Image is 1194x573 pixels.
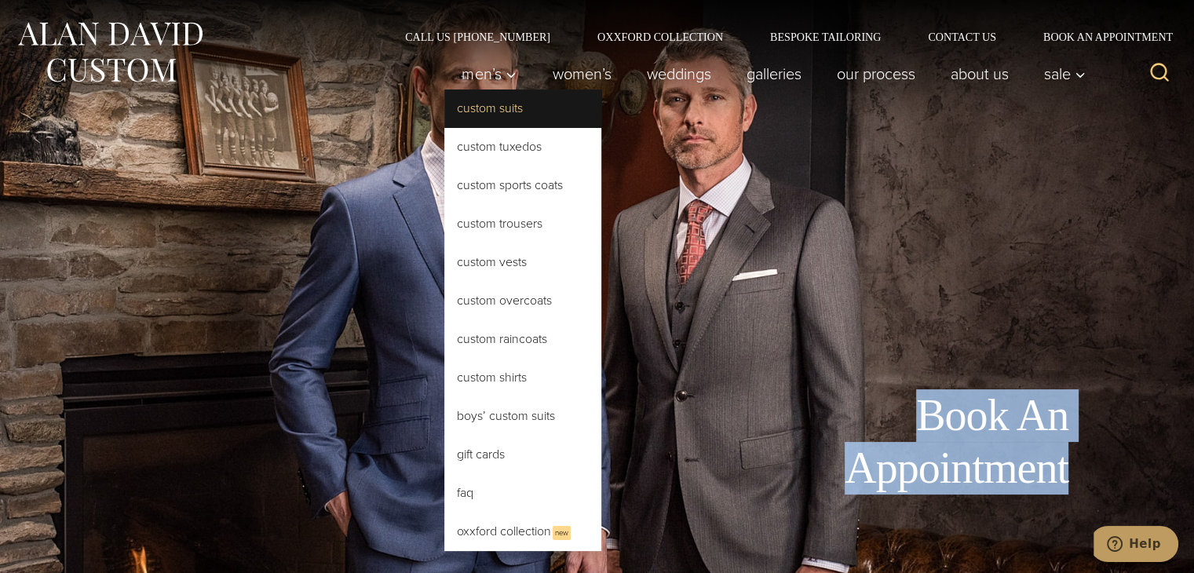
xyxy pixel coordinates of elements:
[444,58,535,89] button: Men’s sub menu toggle
[444,58,1094,89] nav: Primary Navigation
[444,205,601,243] a: Custom Trousers
[1141,55,1178,93] button: View Search Form
[444,166,601,204] a: Custom Sports Coats
[444,474,601,512] a: FAQ
[728,58,819,89] a: Galleries
[629,58,728,89] a: weddings
[444,436,601,473] a: Gift Cards
[553,526,571,540] span: New
[382,31,574,42] a: Call Us [PHONE_NUMBER]
[715,389,1068,495] h1: Book An Appointment
[382,31,1178,42] nav: Secondary Navigation
[933,58,1026,89] a: About Us
[444,397,601,435] a: Boys’ Custom Suits
[574,31,747,42] a: Oxxford Collection
[444,243,601,281] a: Custom Vests
[444,128,601,166] a: Custom Tuxedos
[16,17,204,87] img: Alan David Custom
[444,359,601,396] a: Custom Shirts
[444,282,601,319] a: Custom Overcoats
[1094,526,1178,565] iframe: Opens a widget where you can chat to one of our agents
[444,513,601,551] a: Oxxford CollectionNew
[747,31,904,42] a: Bespoke Tailoring
[1026,58,1094,89] button: Sale sub menu toggle
[444,89,601,127] a: Custom Suits
[535,58,629,89] a: Women’s
[444,320,601,358] a: Custom Raincoats
[819,58,933,89] a: Our Process
[1020,31,1178,42] a: Book an Appointment
[904,31,1020,42] a: Contact Us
